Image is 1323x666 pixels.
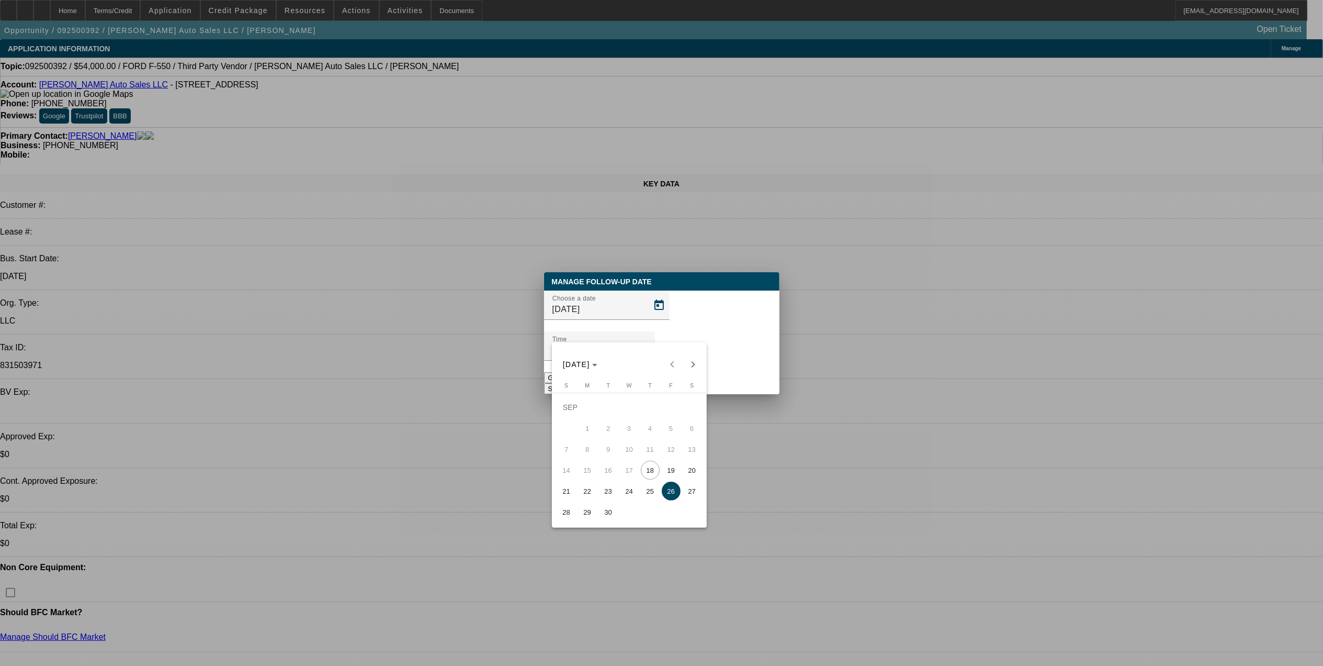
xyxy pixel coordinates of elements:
[662,461,681,480] span: 19
[598,418,619,439] button: September 2, 2025
[648,382,652,389] span: T
[557,461,576,480] span: 14
[578,482,597,501] span: 22
[682,418,703,439] button: September 6, 2025
[682,460,703,481] button: September 20, 2025
[683,354,704,375] button: Next month
[556,397,703,418] td: SEP
[556,439,577,460] button: September 7, 2025
[599,503,618,521] span: 30
[577,439,598,460] button: September 8, 2025
[556,481,577,502] button: September 21, 2025
[559,355,602,374] button: Choose month and year
[683,482,702,501] span: 27
[620,440,639,459] span: 10
[557,482,576,501] span: 21
[578,419,597,438] span: 1
[577,460,598,481] button: September 15, 2025
[641,482,660,501] span: 25
[640,418,661,439] button: September 4, 2025
[640,460,661,481] button: September 18, 2025
[577,502,598,523] button: September 29, 2025
[578,503,597,521] span: 29
[683,440,702,459] span: 13
[661,460,682,481] button: September 19, 2025
[564,382,568,389] span: S
[557,440,576,459] span: 7
[598,460,619,481] button: September 16, 2025
[641,419,660,438] span: 4
[619,460,640,481] button: September 17, 2025
[578,461,597,480] span: 15
[557,503,576,521] span: 28
[662,419,681,438] span: 5
[661,439,682,460] button: September 12, 2025
[662,440,681,459] span: 12
[598,439,619,460] button: September 9, 2025
[598,502,619,523] button: September 30, 2025
[599,440,618,459] span: 9
[661,418,682,439] button: September 5, 2025
[556,502,577,523] button: September 28, 2025
[661,481,682,502] button: September 26, 2025
[669,382,673,389] span: F
[640,439,661,460] button: September 11, 2025
[577,481,598,502] button: September 22, 2025
[641,440,660,459] span: 11
[599,482,618,501] span: 23
[683,419,702,438] span: 6
[662,482,681,501] span: 26
[578,440,597,459] span: 8
[641,461,660,480] span: 18
[585,382,590,389] span: M
[682,439,703,460] button: September 13, 2025
[619,481,640,502] button: September 24, 2025
[640,481,661,502] button: September 25, 2025
[599,461,618,480] span: 16
[620,482,639,501] span: 24
[598,481,619,502] button: September 23, 2025
[619,439,640,460] button: September 10, 2025
[606,382,610,389] span: T
[620,419,639,438] span: 3
[620,461,639,480] span: 17
[599,419,618,438] span: 2
[577,418,598,439] button: September 1, 2025
[556,460,577,481] button: September 14, 2025
[682,481,703,502] button: September 27, 2025
[619,418,640,439] button: September 3, 2025
[563,360,590,369] span: [DATE]
[690,382,694,389] span: S
[626,382,631,389] span: W
[683,461,702,480] span: 20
